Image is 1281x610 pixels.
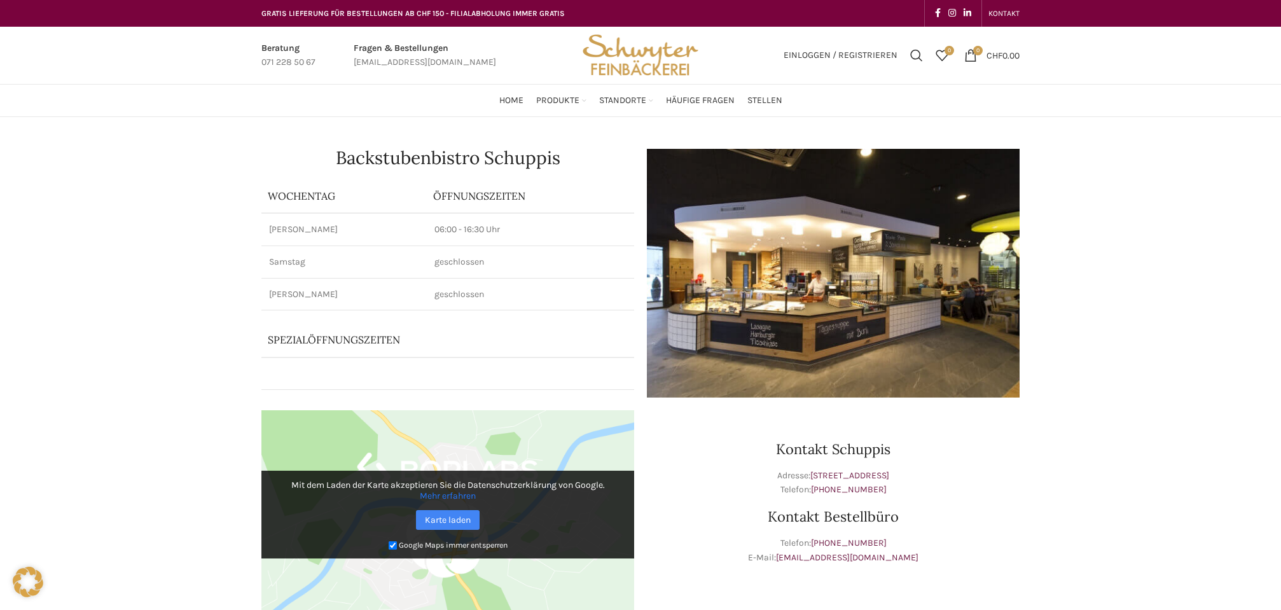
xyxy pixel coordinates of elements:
a: 0 [929,43,955,68]
span: KONTAKT [988,9,1020,18]
span: Häufige Fragen [666,95,735,107]
div: Main navigation [255,88,1026,113]
small: Google Maps immer entsperren [399,541,508,550]
p: 06:00 - 16:30 Uhr [434,223,627,236]
p: geschlossen [434,256,627,268]
a: Linkedin social link [960,4,975,22]
span: Produkte [536,95,579,107]
a: Mehr erfahren [420,490,476,501]
img: Bäckerei Schwyter [578,27,703,84]
span: 0 [945,46,954,55]
a: [EMAIL_ADDRESS][DOMAIN_NAME] [776,552,918,563]
bdi: 0.00 [987,50,1020,60]
a: Facebook social link [931,4,945,22]
p: Spezialöffnungszeiten [268,333,566,347]
a: Standorte [599,88,653,113]
a: Karte laden [416,510,480,530]
p: [PERSON_NAME] [269,223,419,236]
span: Home [499,95,523,107]
p: Mit dem Laden der Karte akzeptieren Sie die Datenschutzerklärung von Google. [270,480,625,501]
div: Secondary navigation [982,1,1026,26]
p: [PERSON_NAME] [269,288,419,301]
a: Infobox link [354,41,496,70]
input: Google Maps immer entsperren [389,541,397,550]
a: Home [499,88,523,113]
span: GRATIS LIEFERUNG FÜR BESTELLUNGEN AB CHF 150 - FILIALABHOLUNG IMMER GRATIS [261,9,565,18]
a: Instagram social link [945,4,960,22]
a: [PHONE_NUMBER] [811,484,887,495]
span: 0 [973,46,983,55]
p: Telefon: E-Mail: [647,536,1020,565]
h3: Kontakt Schuppis [647,442,1020,456]
a: Suchen [904,43,929,68]
p: Samstag [269,256,419,268]
span: Einloggen / Registrieren [784,51,897,60]
a: KONTAKT [988,1,1020,26]
h1: Backstubenbistro Schuppis [261,149,634,167]
a: Infobox link [261,41,315,70]
p: Adresse: Telefon: [647,469,1020,497]
a: Einloggen / Registrieren [777,43,904,68]
a: Häufige Fragen [666,88,735,113]
p: ÖFFNUNGSZEITEN [433,189,628,203]
p: Wochentag [268,189,420,203]
h3: Kontakt Bestellbüro [647,509,1020,523]
a: Produkte [536,88,586,113]
a: Site logo [578,49,703,60]
a: [PHONE_NUMBER] [811,537,887,548]
span: CHF [987,50,1002,60]
div: Meine Wunschliste [929,43,955,68]
a: 0 CHF0.00 [958,43,1026,68]
a: Stellen [747,88,782,113]
span: Standorte [599,95,646,107]
a: [STREET_ADDRESS] [810,470,889,481]
p: geschlossen [434,288,627,301]
span: Stellen [747,95,782,107]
